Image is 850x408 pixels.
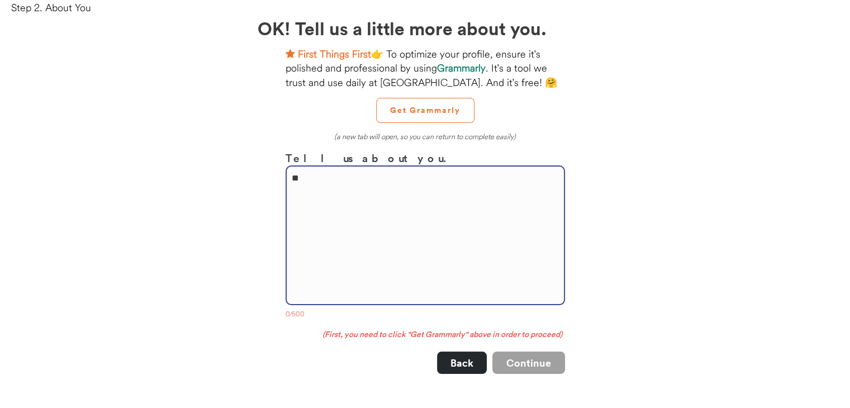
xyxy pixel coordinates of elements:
strong: Grammarly [437,61,486,74]
div: 👉 To optimize your profile, ensure it's polished and professional by using . It's a tool we trust... [286,47,565,89]
div: 0/500 [286,310,565,321]
button: Back [437,352,487,374]
h3: Tell us about you. [286,150,565,166]
h2: OK! Tell us a little more about you. [258,15,593,41]
button: Get Grammarly [376,98,474,123]
button: Continue [492,352,565,374]
strong: First Things First [298,48,371,60]
div: (First, you need to click "Get Grammarly" above in order to proceed) [286,329,565,340]
div: Step 2. About You [11,1,850,15]
em: (a new tab will open, so you can return to complete easily) [334,132,516,141]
